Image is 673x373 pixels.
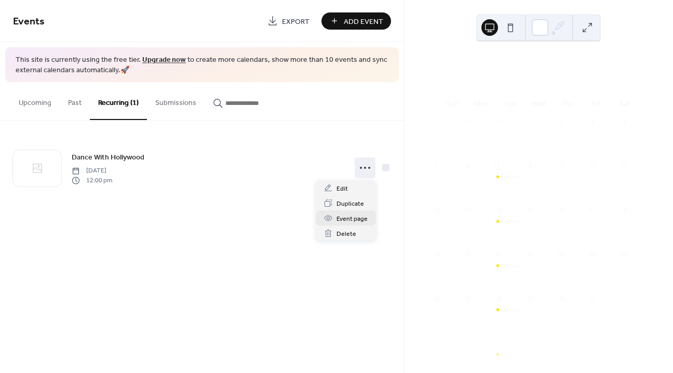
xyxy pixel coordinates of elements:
[72,151,144,163] a: Dance With Hollywood
[557,295,565,302] div: 30
[344,16,383,27] span: Add Event
[438,94,467,114] div: Sun
[588,117,596,125] div: 3
[620,250,627,258] div: 25
[321,12,391,30] button: Add Event
[526,162,534,169] div: 8
[620,206,627,214] div: 18
[620,117,627,125] div: 4
[501,305,566,314] div: Dance With Hollywood
[336,214,368,224] span: Event page
[492,261,523,270] div: Dance With Hollywood
[492,305,523,314] div: Dance With Hollywood
[464,250,472,258] div: 20
[495,117,503,125] div: 30
[495,94,524,114] div: Tue
[10,82,60,119] button: Upcoming
[464,206,472,214] div: 13
[147,82,205,119] button: Submissions
[72,166,112,176] span: [DATE]
[526,206,534,214] div: 15
[260,12,317,30] a: Export
[501,350,566,359] div: Dance With Hollywood
[526,250,534,258] div: 22
[336,198,364,209] span: Duplicate
[582,94,610,114] div: Fri
[620,339,627,347] div: 8
[430,56,648,68] div: [DATE]
[433,250,441,258] div: 19
[336,183,348,194] span: Edit
[526,339,534,347] div: 5
[495,206,503,214] div: 14
[588,162,596,169] div: 10
[588,295,596,302] div: 31
[464,339,472,347] div: 3
[142,53,186,67] a: Upgrade now
[433,295,441,302] div: 26
[16,55,388,75] span: This site is currently using the free tier. to create more calendars, show more than 10 events an...
[553,94,582,114] div: Thu
[336,229,356,239] span: Delete
[526,117,534,125] div: 1
[557,250,565,258] div: 23
[620,295,627,302] div: 1
[495,162,503,169] div: 7
[557,162,565,169] div: 9
[526,295,534,302] div: 29
[501,217,566,226] div: Dance With Hollywood
[282,16,309,27] span: Export
[433,162,441,169] div: 5
[588,250,596,258] div: 24
[495,250,503,258] div: 21
[495,339,503,347] div: 4
[492,172,523,181] div: Dance With Hollywood
[620,162,627,169] div: 11
[557,339,565,347] div: 6
[557,117,565,125] div: 2
[557,206,565,214] div: 16
[60,82,90,119] button: Past
[611,94,639,114] div: Sat
[433,339,441,347] div: 2
[501,172,566,181] div: Dance With Hollywood
[433,206,441,214] div: 12
[524,94,553,114] div: Wed
[90,82,147,120] button: Recurring (1)
[464,162,472,169] div: 6
[492,217,523,226] div: Dance With Hollywood
[467,94,495,114] div: Mon
[72,152,144,163] span: Dance With Hollywood
[588,206,596,214] div: 17
[501,261,566,270] div: Dance With Hollywood
[495,295,503,302] div: 28
[72,176,112,185] span: 12:00 pm
[588,339,596,347] div: 7
[13,11,45,32] span: Events
[464,295,472,302] div: 27
[492,350,523,359] div: Dance With Hollywood
[464,117,472,125] div: 29
[433,117,441,125] div: 28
